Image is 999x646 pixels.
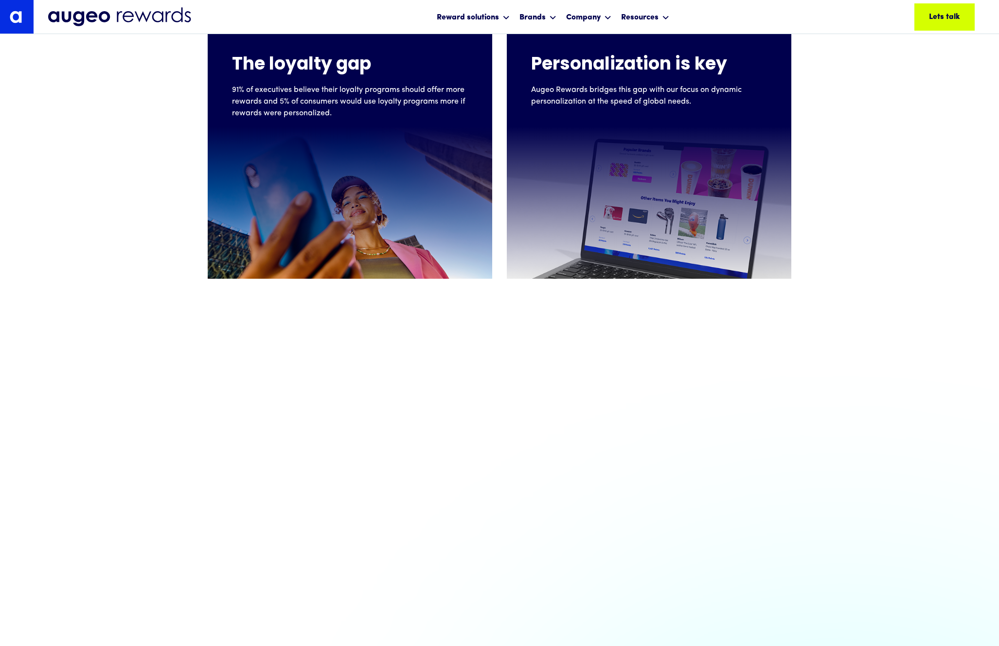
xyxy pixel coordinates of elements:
[621,12,659,23] div: Resources
[434,4,512,30] div: Reward solutions
[211,571,788,601] span: experiences, activations and more.
[211,449,788,480] span: serve as the cornerstone of your
[519,12,546,23] div: Brands
[564,4,614,30] div: Company
[566,12,601,23] div: Company
[211,419,788,449] span: brand. Our intelligent rewards solutions
[211,358,788,389] span: creating personalized moments that
[211,510,788,540] span: integrating with loyalty programs,
[531,84,767,108] p: Augeo Rewards bridges this gap with our focus on dynamic personalization at the speed of global n...
[531,56,767,75] h4: Personalization is key
[517,4,559,30] div: Brands
[619,4,672,30] div: Resources
[211,388,788,419] span: strengthen emotional connections to your
[232,56,468,75] h4: The loyalty gap
[437,12,499,23] div: Reward solutions
[914,3,975,31] a: Lets talk
[211,480,788,510] span: engagement strategy, seamlessly
[211,540,788,571] span: employee initiatives, customer
[211,327,788,358] span: We believe rewards fulfillment is about
[232,84,468,119] p: 91% of executives believe their loyalty programs should offer more rewards and 5% of consumers wo...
